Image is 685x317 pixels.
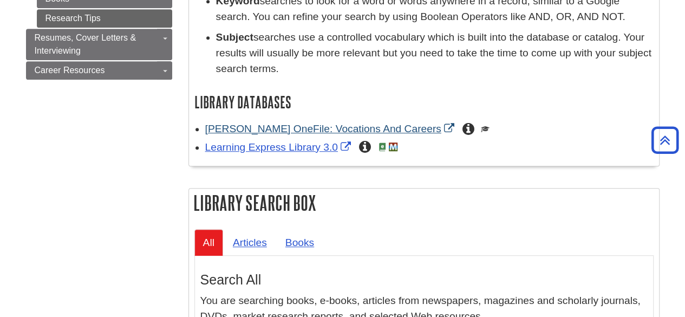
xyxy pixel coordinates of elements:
a: Back to Top [648,133,682,147]
a: Books [277,229,323,256]
a: Link opens in new window [205,141,354,153]
span: Career Resources [35,66,105,75]
img: e-Book [378,143,387,151]
h3: Search All [200,272,648,288]
img: MeL (Michigan electronic Library) [389,143,397,151]
span: LIBRARY DATABASES [194,93,291,111]
a: Career Resources [26,61,172,80]
span: Resumes, Cover Letters & Interviewing [35,33,136,55]
li: searches use a controlled vocabulary which is built into the database or catalog. Your results wi... [216,30,654,76]
img: Scholarly or Peer Reviewed [481,125,490,133]
a: All [194,229,223,256]
h2: Library Search Box [189,189,659,217]
a: Articles [224,229,276,256]
a: Link opens in new window [205,123,457,134]
a: Resumes, Cover Letters & Interviewing [26,29,172,60]
strong: Subject [216,31,253,43]
a: Research Tips [37,9,172,28]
